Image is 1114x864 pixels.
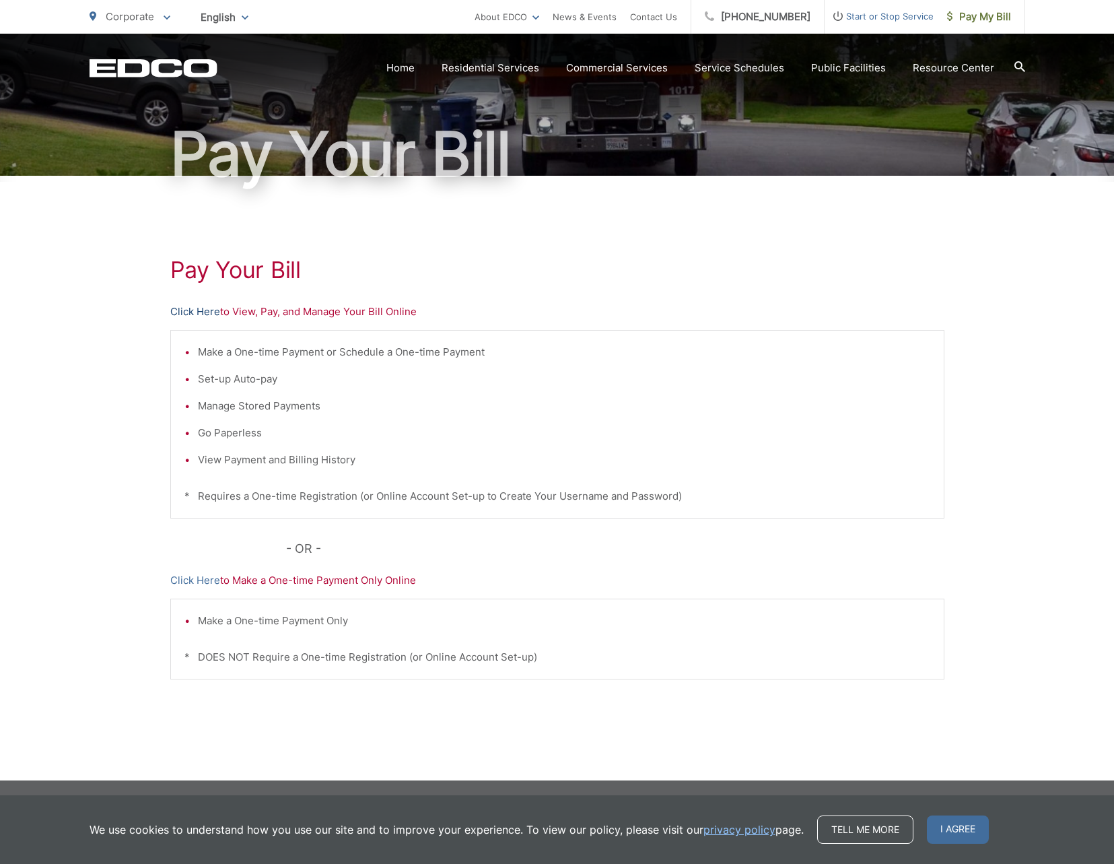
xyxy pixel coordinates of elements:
li: Manage Stored Payments [198,398,930,414]
a: Home [386,60,415,76]
li: View Payment and Billing History [198,452,930,468]
a: Tell me more [817,816,913,844]
a: Contact Us [630,9,677,25]
a: Commercial Services [566,60,668,76]
li: Set-up Auto-pay [198,371,930,387]
li: Make a One-time Payment or Schedule a One-time Payment [198,344,930,360]
span: Corporate [106,10,154,23]
a: Residential Services [442,60,539,76]
span: I agree [927,816,989,844]
h1: Pay Your Bill [90,121,1025,188]
h1: Pay Your Bill [170,257,944,284]
p: - OR - [286,539,944,559]
li: Go Paperless [198,425,930,441]
li: Make a One-time Payment Only [198,613,930,629]
a: privacy policy [703,822,775,838]
span: Pay My Bill [947,9,1011,25]
span: English [190,5,258,29]
a: Resource Center [913,60,994,76]
p: to Make a One-time Payment Only Online [170,572,944,589]
a: Public Facilities [811,60,886,76]
a: News & Events [553,9,617,25]
p: We use cookies to understand how you use our site and to improve your experience. To view our pol... [90,822,804,838]
p: * Requires a One-time Registration (or Online Account Set-up to Create Your Username and Password) [184,488,930,504]
a: EDCD logo. Return to the homepage. [90,59,217,77]
a: About EDCO [475,9,539,25]
a: Click Here [170,572,220,589]
a: Click Here [170,304,220,320]
p: * DOES NOT Require a One-time Registration (or Online Account Set-up) [184,649,930,665]
p: to View, Pay, and Manage Your Bill Online [170,304,944,320]
a: Service Schedules [695,60,784,76]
